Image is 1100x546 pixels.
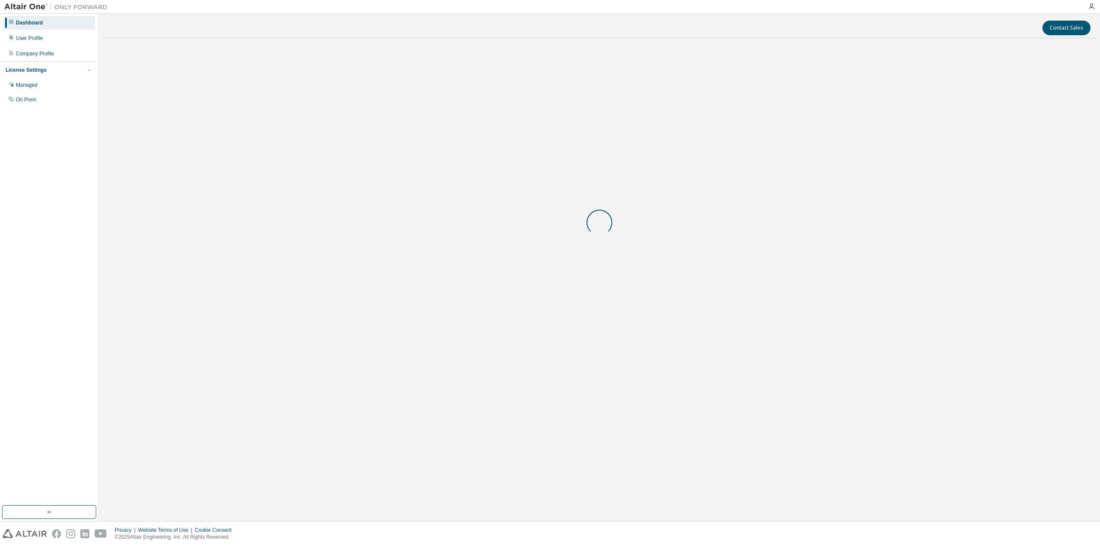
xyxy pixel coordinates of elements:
div: Website Terms of Use [138,527,195,534]
div: Privacy [115,527,138,534]
div: Dashboard [16,19,43,26]
img: linkedin.svg [80,529,89,538]
div: User Profile [16,35,43,42]
button: Contact Sales [1042,21,1091,35]
div: Company Profile [16,50,54,57]
img: instagram.svg [66,529,75,538]
div: License Settings [6,67,46,73]
img: youtube.svg [95,529,107,538]
div: Cookie Consent [195,527,236,534]
img: Altair One [4,3,112,11]
img: altair_logo.svg [3,529,47,538]
div: Managed [16,82,37,88]
img: facebook.svg [52,529,61,538]
div: On Prem [16,96,37,103]
p: © 2025 Altair Engineering, Inc. All Rights Reserved. [115,534,237,541]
